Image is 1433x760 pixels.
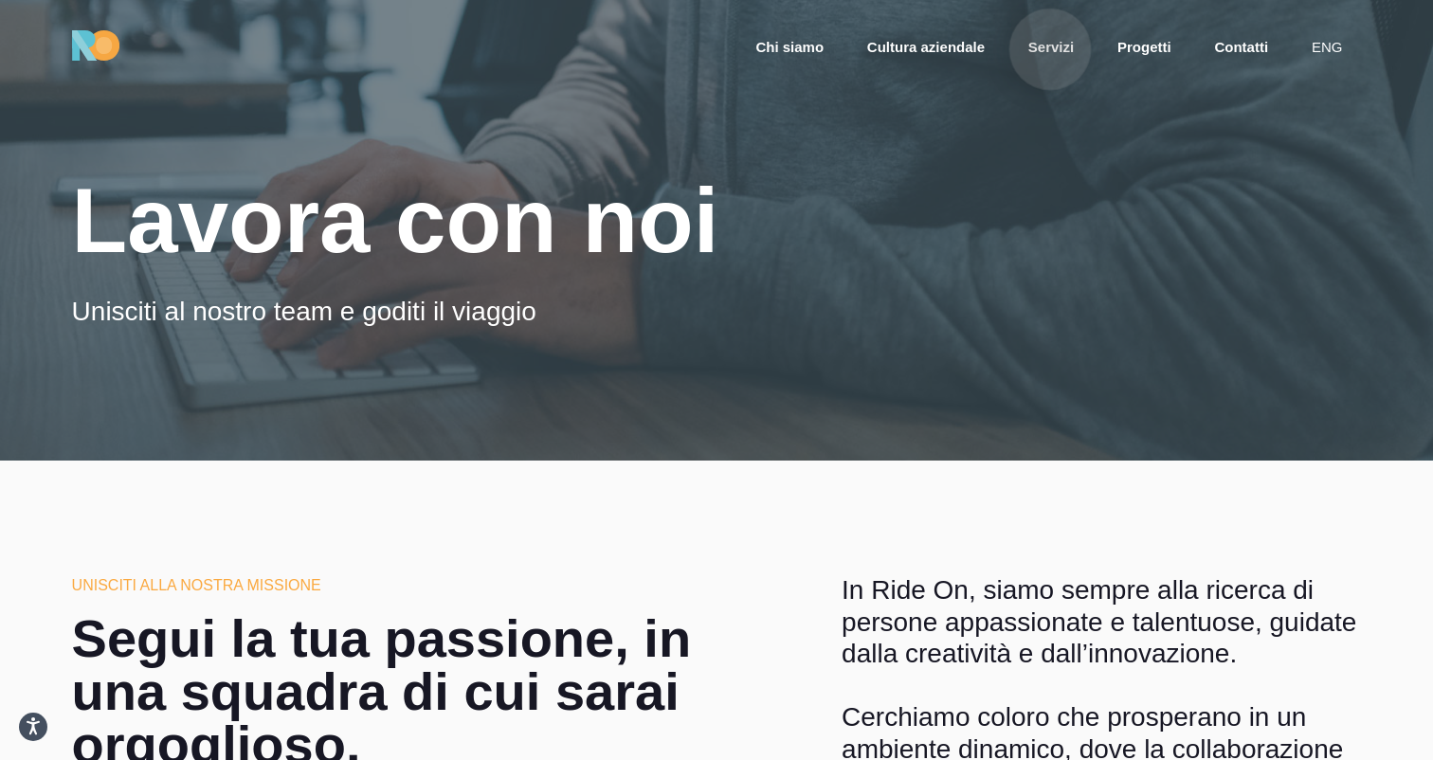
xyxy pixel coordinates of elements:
[1116,37,1173,59] a: Progetti
[72,171,1362,271] div: Lavora con noi
[865,37,987,59] a: Cultura aziendale
[72,574,701,597] h6: Unisciti alla nostra missione
[753,37,825,59] a: Chi siamo
[1026,37,1076,59] a: Servizi
[72,30,119,61] img: Ride On Agency Logo
[72,296,1362,328] div: Unisciti al nostro team e goditi il viaggio
[1212,37,1270,59] a: Contatti
[1310,37,1345,59] a: eng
